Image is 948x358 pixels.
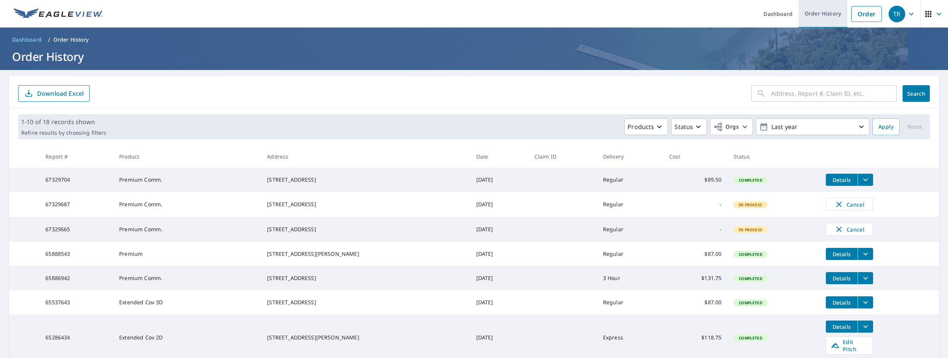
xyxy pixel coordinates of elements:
[48,35,50,44] li: /
[734,300,766,305] span: Completed
[909,90,924,97] span: Search
[834,200,865,209] span: Cancel
[597,290,663,314] td: Regular
[39,242,113,266] td: 65888543
[734,276,766,281] span: Completed
[663,290,728,314] td: $87.00
[470,168,528,192] td: [DATE]
[826,321,858,333] button: detailsBtn-65286434
[53,36,89,44] p: Order History
[113,242,261,266] td: Premium
[470,217,528,242] td: [DATE]
[113,217,261,242] td: Premium Comm.
[261,145,470,168] th: Address
[21,129,106,136] p: Refine results by choosing filters
[267,201,464,208] div: [STREET_ADDRESS]
[39,168,113,192] td: 67329704
[470,145,528,168] th: Date
[889,6,905,22] div: TR
[21,117,106,126] p: 1-10 of 18 records shown
[267,299,464,306] div: [STREET_ADDRESS]
[470,242,528,266] td: [DATE]
[830,275,853,282] span: Details
[826,174,858,186] button: detailsBtn-67329704
[470,290,528,314] td: [DATE]
[663,217,728,242] td: -
[267,226,464,233] div: [STREET_ADDRESS]
[663,168,728,192] td: $89.50
[597,242,663,266] td: Regular
[858,248,873,260] button: filesDropdownBtn-65888543
[597,217,663,242] td: Regular
[826,223,873,236] button: Cancel
[470,192,528,217] td: [DATE]
[826,296,858,308] button: detailsBtn-65537643
[39,145,113,168] th: Report #
[903,85,930,102] button: Search
[858,296,873,308] button: filesDropdownBtn-65537643
[113,290,261,314] td: Extended Cov 3D
[39,192,113,217] td: 67329687
[663,266,728,290] td: $131.75
[878,122,894,132] span: Apply
[771,83,897,104] input: Address, Report #, Claim ID, etc.
[12,36,42,44] span: Dashboard
[826,272,858,284] button: detailsBtn-65886942
[628,122,654,131] p: Products
[858,321,873,333] button: filesDropdownBtn-65286434
[858,174,873,186] button: filesDropdownBtn-67329704
[113,168,261,192] td: Premium Comm.
[734,202,767,207] span: In Process
[113,192,261,217] td: Premium Comm.
[470,266,528,290] td: [DATE]
[37,89,84,98] p: Download Excel
[826,248,858,260] button: detailsBtn-65888543
[267,274,464,282] div: [STREET_ADDRESS]
[830,323,853,330] span: Details
[826,336,873,355] a: Edit Pitch
[830,299,853,306] span: Details
[851,6,882,22] a: Order
[9,34,45,46] a: Dashboard
[267,250,464,258] div: [STREET_ADDRESS][PERSON_NAME]
[872,118,900,135] button: Apply
[9,34,939,46] nav: breadcrumb
[826,198,873,211] button: Cancel
[768,120,857,134] p: Last year
[671,118,707,135] button: Status
[663,242,728,266] td: $87.00
[597,266,663,290] td: 3 Hour
[674,122,693,131] p: Status
[834,225,865,234] span: Cancel
[18,85,90,102] button: Download Excel
[113,266,261,290] td: Premium Comm.
[831,338,868,353] span: Edit Pitch
[597,145,663,168] th: Delivery
[663,192,728,217] td: -
[734,252,766,257] span: Completed
[713,122,739,132] span: Orgs
[267,176,464,184] div: [STREET_ADDRESS]
[858,272,873,284] button: filesDropdownBtn-65886942
[528,145,597,168] th: Claim ID
[734,227,767,232] span: In Process
[734,335,766,341] span: Completed
[756,118,869,135] button: Last year
[830,176,853,184] span: Details
[39,290,113,314] td: 65537643
[597,192,663,217] td: Regular
[113,145,261,168] th: Product
[597,168,663,192] td: Regular
[710,118,753,135] button: Orgs
[14,8,103,20] img: EV Logo
[624,118,668,135] button: Products
[830,251,853,258] span: Details
[663,145,728,168] th: Cost
[727,145,820,168] th: Status
[39,266,113,290] td: 65886942
[267,334,464,341] div: [STREET_ADDRESS][PERSON_NAME]
[9,49,939,64] h1: Order History
[734,177,766,183] span: Completed
[39,217,113,242] td: 67329665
